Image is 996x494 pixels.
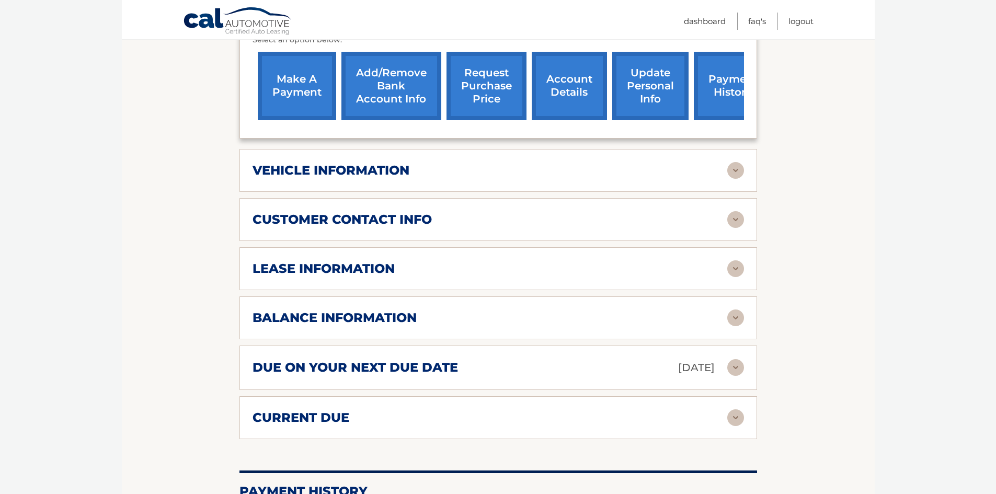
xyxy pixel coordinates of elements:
a: account details [532,52,607,120]
h2: customer contact info [253,212,432,227]
a: Cal Automotive [183,7,293,37]
a: FAQ's [748,13,766,30]
a: Add/Remove bank account info [341,52,441,120]
img: accordion-rest.svg [727,211,744,228]
p: [DATE] [678,359,715,377]
img: accordion-rest.svg [727,260,744,277]
h2: current due [253,410,349,426]
p: Select an option below: [253,34,744,47]
h2: vehicle information [253,163,409,178]
img: accordion-rest.svg [727,359,744,376]
a: Logout [788,13,814,30]
h2: lease information [253,261,395,277]
img: accordion-rest.svg [727,309,744,326]
a: request purchase price [447,52,526,120]
a: update personal info [612,52,689,120]
h2: due on your next due date [253,360,458,375]
a: make a payment [258,52,336,120]
a: Dashboard [684,13,726,30]
img: accordion-rest.svg [727,409,744,426]
h2: balance information [253,310,417,326]
a: payment history [694,52,772,120]
img: accordion-rest.svg [727,162,744,179]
